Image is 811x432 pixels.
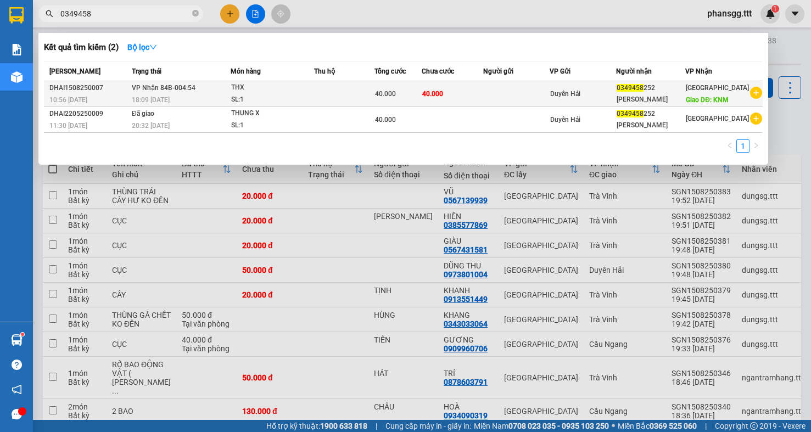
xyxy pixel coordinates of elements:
[231,82,314,94] div: THX
[550,90,580,98] span: Duyên Hải
[49,108,128,120] div: DHAI2205250009
[49,68,100,75] span: [PERSON_NAME]
[192,10,199,16] span: close-circle
[11,71,23,83] img: warehouse-icon
[753,142,759,149] span: right
[736,139,750,153] li: 1
[483,68,513,75] span: Người gửi
[617,108,685,120] div: 252
[231,68,261,75] span: Món hàng
[550,68,571,75] span: VP Gửi
[422,68,454,75] span: Chưa cước
[617,120,685,131] div: [PERSON_NAME]
[119,38,166,56] button: Bộ lọcdown
[750,139,763,153] li: Next Page
[617,84,644,92] span: 0349458
[375,90,396,98] span: 40.000
[60,8,190,20] input: Tìm tên, số ĐT hoặc mã đơn
[616,68,652,75] span: Người nhận
[132,68,161,75] span: Trạng thái
[737,140,749,152] a: 1
[127,43,157,52] strong: Bộ lọc
[686,96,729,104] span: Giao DĐ: KNM
[9,7,24,24] img: logo-vxr
[11,44,23,55] img: solution-icon
[375,116,396,124] span: 40.000
[617,94,685,105] div: [PERSON_NAME]
[132,122,170,130] span: 20:32 [DATE]
[46,10,53,18] span: search
[685,68,712,75] span: VP Nhận
[422,90,443,98] span: 40.000
[44,42,119,53] h3: Kết quả tìm kiếm ( 2 )
[149,43,157,51] span: down
[726,142,733,149] span: left
[617,110,644,117] span: 0349458
[12,384,22,395] span: notification
[750,87,762,99] span: plus-circle
[231,94,314,106] div: SL: 1
[686,84,749,92] span: [GEOGRAPHIC_DATA]
[374,68,406,75] span: Tổng cước
[231,120,314,132] div: SL: 1
[617,82,685,94] div: 252
[314,68,335,75] span: Thu hộ
[231,108,314,120] div: THUNG X
[723,139,736,153] li: Previous Page
[132,84,195,92] span: VP Nhận 84B-004.54
[49,122,87,130] span: 11:30 [DATE]
[49,96,87,104] span: 10:56 [DATE]
[21,333,24,336] sup: 1
[132,110,154,117] span: Đã giao
[750,113,762,125] span: plus-circle
[11,334,23,346] img: warehouse-icon
[686,115,749,122] span: [GEOGRAPHIC_DATA]
[132,96,170,104] span: 18:09 [DATE]
[550,116,580,124] span: Duyên Hải
[192,9,199,19] span: close-circle
[49,82,128,94] div: DHAI1508250007
[12,360,22,370] span: question-circle
[12,409,22,419] span: message
[723,139,736,153] button: left
[750,139,763,153] button: right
